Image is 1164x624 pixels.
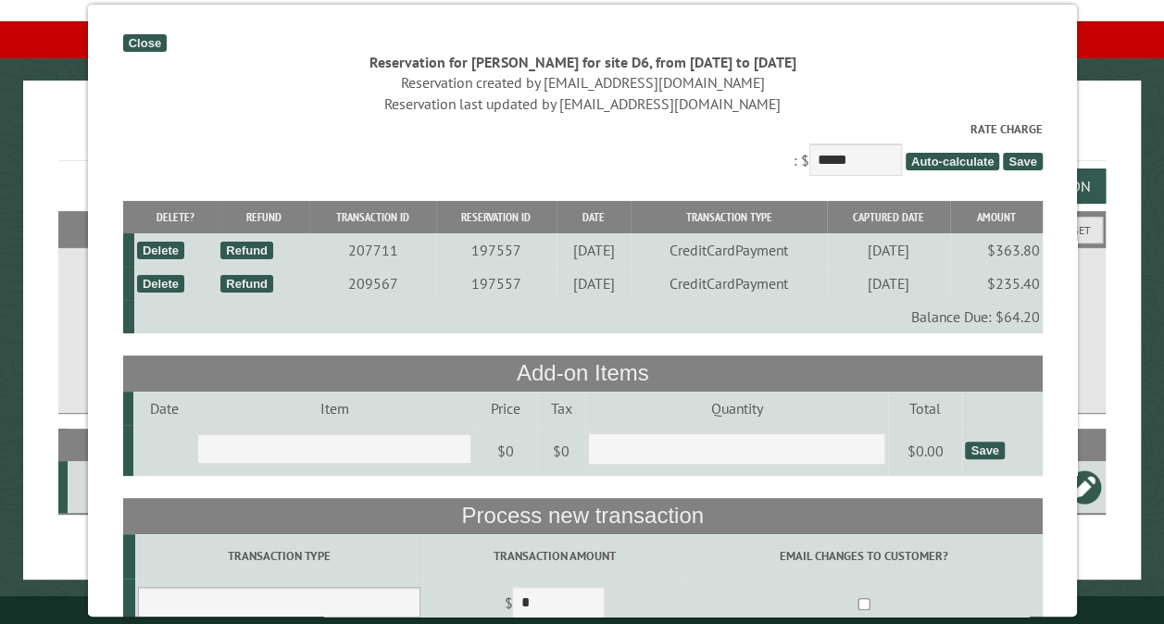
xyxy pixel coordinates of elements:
th: Date [556,201,631,233]
th: Captured Date [826,201,949,233]
td: Price [473,392,536,425]
div: Refund [220,242,273,259]
td: $0.00 [887,425,961,477]
th: Amount [949,201,1042,233]
td: [DATE] [826,267,949,300]
th: Delete? [133,201,217,233]
td: 197557 [435,267,556,300]
h1: Reservations [58,110,1106,161]
td: Date [132,392,194,425]
th: Add-on Items [122,356,1042,391]
td: Total [887,392,961,425]
td: Quantity [584,392,887,425]
div: : $ [122,120,1042,181]
div: Refund [220,275,273,293]
td: $0 [473,425,536,477]
td: CreditCardPayment [631,233,826,267]
th: Process new transaction [122,498,1042,533]
div: Reservation created by [EMAIL_ADDRESS][DOMAIN_NAME] [122,72,1042,93]
div: Delete [136,275,183,293]
div: Reservation last updated by [EMAIL_ADDRESS][DOMAIN_NAME] [122,94,1042,114]
label: Email changes to customer? [688,547,1039,565]
div: Reservation for [PERSON_NAME] for site D6, from [DATE] to [DATE] [122,52,1042,72]
td: Tax [536,392,584,425]
td: Item [194,392,474,425]
label: Transaction Type [137,547,419,565]
th: Transaction Type [631,201,826,233]
td: $0 [536,425,584,477]
td: 197557 [435,233,556,267]
span: Auto-calculate [905,153,999,170]
td: [DATE] [826,233,949,267]
th: Transaction ID [309,201,435,233]
div: Save [965,442,1004,459]
label: Transaction Amount [426,547,682,565]
td: $235.40 [949,267,1042,300]
th: Reservation ID [435,201,556,233]
div: Delete [136,242,183,259]
td: $363.80 [949,233,1042,267]
div: Close [122,34,166,52]
th: Site [68,429,131,461]
span: Save [1003,153,1042,170]
td: Balance Due: $64.20 [133,300,1042,333]
td: [DATE] [556,233,631,267]
td: [DATE] [556,267,631,300]
td: 207711 [309,233,435,267]
td: CreditCardPayment [631,267,826,300]
td: 209567 [309,267,435,300]
label: Rate Charge [122,120,1042,138]
div: D6 [75,478,129,496]
th: Refund [217,201,308,233]
h2: Filters [58,211,1106,246]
